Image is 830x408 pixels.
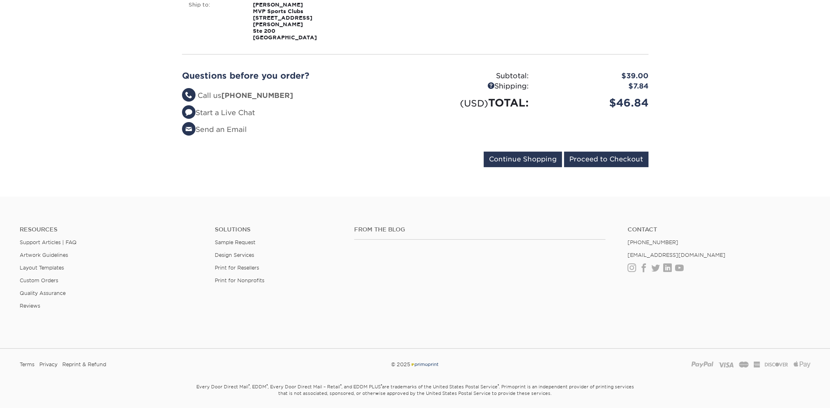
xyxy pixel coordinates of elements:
h4: Solutions [215,226,342,233]
a: Quality Assurance [20,290,66,296]
h4: From the Blog [354,226,605,233]
a: Reprint & Refund [62,358,106,371]
div: $46.84 [535,95,655,111]
a: Contact [628,226,810,233]
a: Privacy [39,358,57,371]
div: Ship to: [182,2,247,41]
sup: ® [340,383,341,388]
sup: ® [498,383,499,388]
a: [EMAIL_ADDRESS][DOMAIN_NAME] [628,252,725,258]
img: Primoprint [410,361,439,367]
a: Reviews [20,303,40,309]
a: Artwork Guidelines [20,252,68,258]
a: Print for Resellers [215,265,259,271]
a: Design Services [215,252,254,258]
strong: [PERSON_NAME] MVP Sports Clubs [STREET_ADDRESS][PERSON_NAME] Ste 200 [GEOGRAPHIC_DATA] [253,2,317,41]
div: $7.84 [535,81,655,92]
input: Proceed to Checkout [564,152,648,167]
small: (USD) [460,98,488,109]
a: Layout Templates [20,265,64,271]
a: Print for Nonprofits [215,277,264,283]
strong: [PHONE_NUMBER] [221,91,293,100]
div: Subtotal: [415,71,535,82]
sup: ® [266,383,268,388]
a: Support Articles | FAQ [20,239,77,245]
li: Call us [182,91,409,101]
a: Sample Request [215,239,255,245]
div: © 2025 [281,358,549,371]
h4: Resources [20,226,202,233]
sup: ® [381,383,382,388]
a: Send an Email [182,125,247,134]
div: TOTAL: [415,95,535,111]
a: Custom Orders [20,277,58,283]
input: Continue Shopping [484,152,562,167]
a: [PHONE_NUMBER] [628,239,678,245]
a: Start a Live Chat [182,109,255,117]
div: $39.00 [535,71,655,82]
h2: Questions before you order? [182,71,409,81]
a: Terms [20,358,34,371]
div: Shipping: [415,81,535,92]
